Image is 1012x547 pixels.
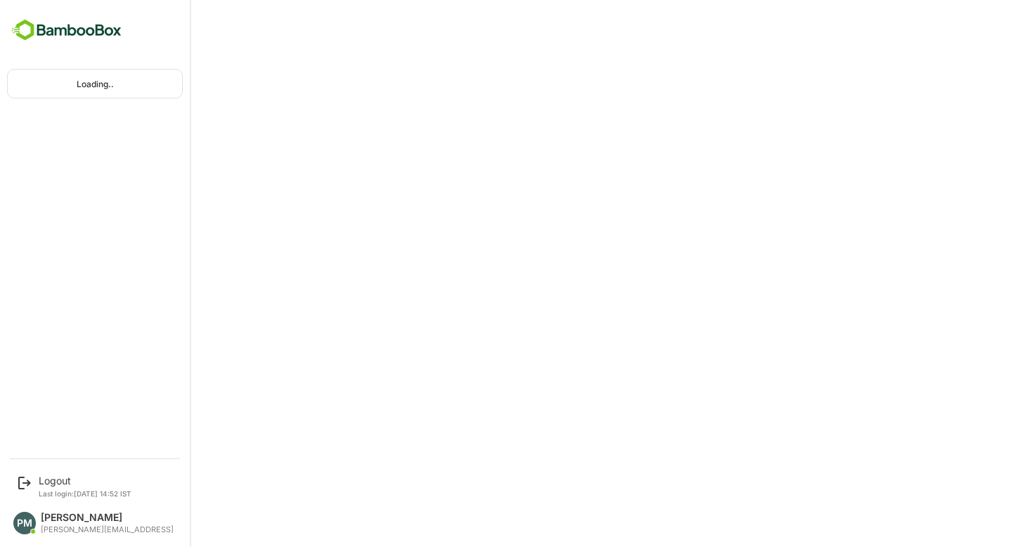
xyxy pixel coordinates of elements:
p: Last login: [DATE] 14:52 IST [39,489,131,498]
div: PM [13,512,36,534]
div: [PERSON_NAME][EMAIL_ADDRESS] [41,525,174,534]
div: [PERSON_NAME] [41,512,174,524]
img: BambooboxFullLogoMark.5f36c76dfaba33ec1ec1367b70bb1252.svg [7,17,126,44]
div: Logout [39,475,131,487]
div: Loading.. [8,70,182,98]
